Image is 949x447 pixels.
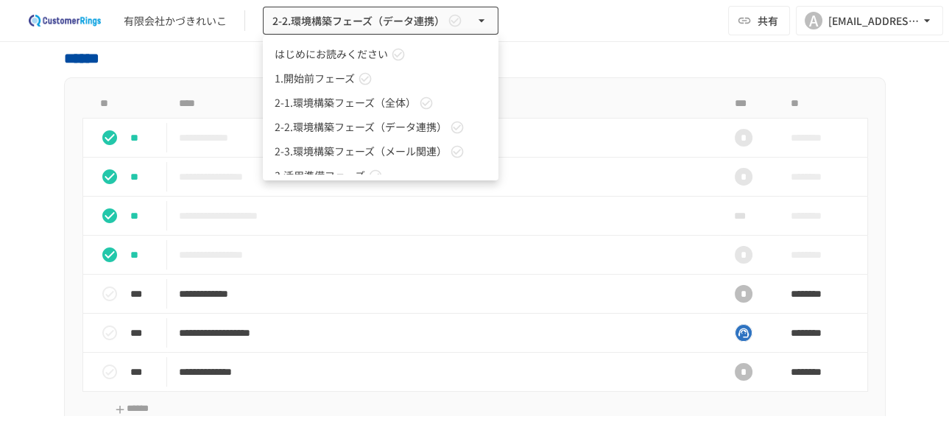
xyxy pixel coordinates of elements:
[275,71,355,86] span: 1.開始前フェーズ
[275,95,416,110] span: 2-1.環境構築フェーズ（全体）
[275,46,388,62] span: はじめにお読みください
[275,119,447,135] span: 2-2.環境構築フェーズ（データ連携）
[275,144,447,159] span: 2-3.環境構築フェーズ（メール関連）
[275,168,365,183] span: 3.活用準備フェーズ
